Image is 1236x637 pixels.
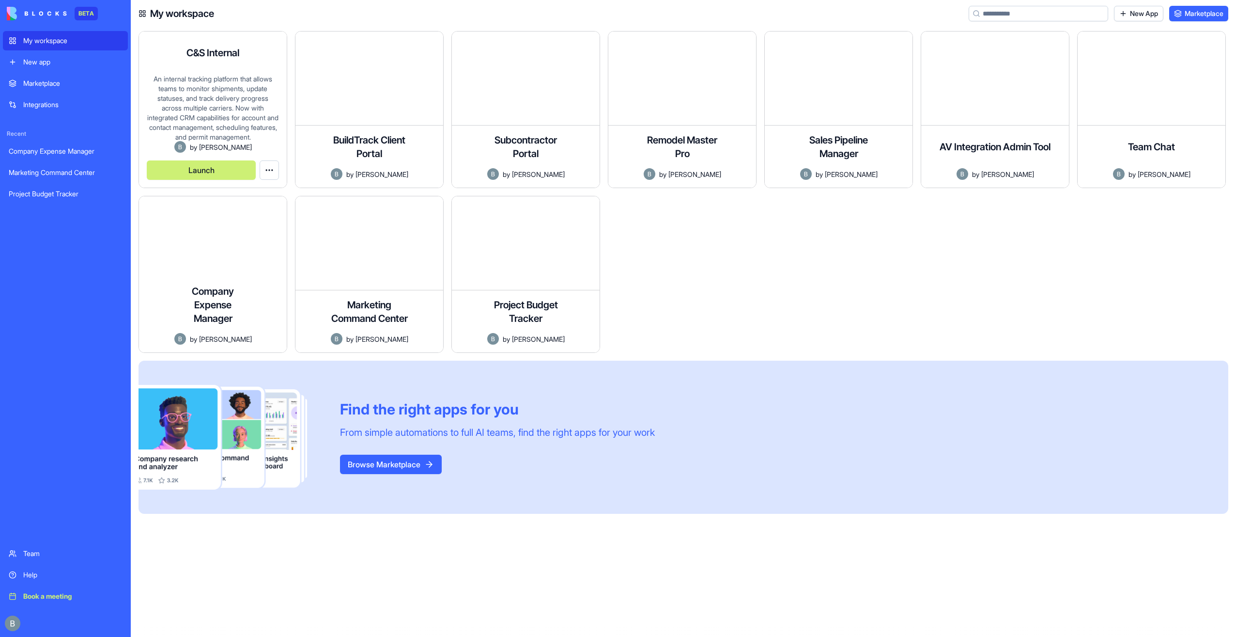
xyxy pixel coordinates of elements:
[147,160,256,180] button: Launch
[295,31,444,188] a: BuildTrack Client PortalAvatarby[PERSON_NAME]
[487,333,499,345] img: Avatar
[940,140,1051,154] h4: AV Integration Admin Tool
[23,100,122,110] div: Integrations
[23,591,122,601] div: Book a meeting
[7,7,98,20] a: BETA
[186,46,239,60] h4: C&S Internal
[800,133,878,160] h4: Sales Pipeline Manager
[340,426,655,439] div: From simple automations to full AI teams, find the right apps for your work
[1077,31,1226,188] a: Team ChatAvatarby[PERSON_NAME]
[331,168,342,180] img: Avatar
[487,133,565,160] h4: Subcontractor Portal
[3,130,128,138] span: Recent
[764,31,913,188] a: Sales Pipeline ManagerAvatarby[PERSON_NAME]
[147,74,279,141] div: An internal tracking platform that allows teams to monitor shipments, update statuses, and track ...
[346,169,354,179] span: by
[921,31,1069,188] a: AV Integration Admin ToolAvatarby[PERSON_NAME]
[503,334,510,344] span: by
[355,334,408,344] span: [PERSON_NAME]
[816,169,823,179] span: by
[23,570,122,580] div: Help
[451,31,600,188] a: Subcontractor PortalAvatarby[PERSON_NAME]
[331,133,408,160] h4: BuildTrack Client Portal
[355,169,408,179] span: [PERSON_NAME]
[3,184,128,204] a: Project Budget Tracker
[512,169,565,179] span: [PERSON_NAME]
[174,285,252,325] h4: Company Expense Manager
[503,169,510,179] span: by
[331,298,408,325] h4: Marketing Command Center
[3,95,128,114] a: Integrations
[487,298,565,325] h4: Project Budget Tracker
[668,169,721,179] span: [PERSON_NAME]
[199,142,252,152] span: [PERSON_NAME]
[1128,169,1136,179] span: by
[1169,6,1228,21] a: Marketplace
[981,169,1034,179] span: [PERSON_NAME]
[7,7,67,20] img: logo
[9,168,122,177] div: Marketing Command Center
[644,168,655,180] img: Avatar
[174,333,186,345] img: Avatar
[3,587,128,606] a: Book a meeting
[3,544,128,563] a: Team
[3,31,128,50] a: My workspace
[1128,140,1175,154] h4: Team Chat
[340,455,442,474] button: Browse Marketplace
[512,334,565,344] span: [PERSON_NAME]
[150,7,214,20] h4: My workspace
[331,333,342,345] img: Avatar
[3,74,128,93] a: Marketplace
[1138,169,1190,179] span: [PERSON_NAME]
[3,142,128,161] a: Company Expense Manager
[608,31,757,188] a: Remodel Master ProAvatarby[PERSON_NAME]
[9,189,122,199] div: Project Budget Tracker
[1114,6,1163,21] a: New App
[190,334,197,344] span: by
[23,79,122,88] div: Marketplace
[23,57,122,67] div: New app
[1113,168,1125,180] img: Avatar
[346,334,354,344] span: by
[9,146,122,156] div: Company Expense Manager
[199,334,252,344] span: [PERSON_NAME]
[800,168,812,180] img: Avatar
[23,549,122,558] div: Team
[451,196,600,353] a: Project Budget TrackerAvatarby[PERSON_NAME]
[487,168,499,180] img: Avatar
[957,168,968,180] img: Avatar
[3,52,128,72] a: New app
[644,133,721,160] h4: Remodel Master Pro
[295,196,444,353] a: Marketing Command CenterAvatarby[PERSON_NAME]
[3,565,128,585] a: Help
[139,31,287,188] a: C&S InternalAn internal tracking platform that allows teams to monitor shipments, update statuses...
[139,196,287,353] a: Company Expense ManagerAvatarby[PERSON_NAME]
[340,400,655,418] div: Find the right apps for you
[340,460,442,469] a: Browse Marketplace
[972,169,979,179] span: by
[23,36,122,46] div: My workspace
[825,169,878,179] span: [PERSON_NAME]
[3,163,128,182] a: Marketing Command Center
[659,169,666,179] span: by
[174,141,186,153] img: Avatar
[190,142,197,152] span: by
[75,7,98,20] div: BETA
[5,616,20,631] img: ACg8ocIug40qN1SCXJiinWdltW7QsPxROn8ZAVDlgOtPD8eQfXIZmw=s96-c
